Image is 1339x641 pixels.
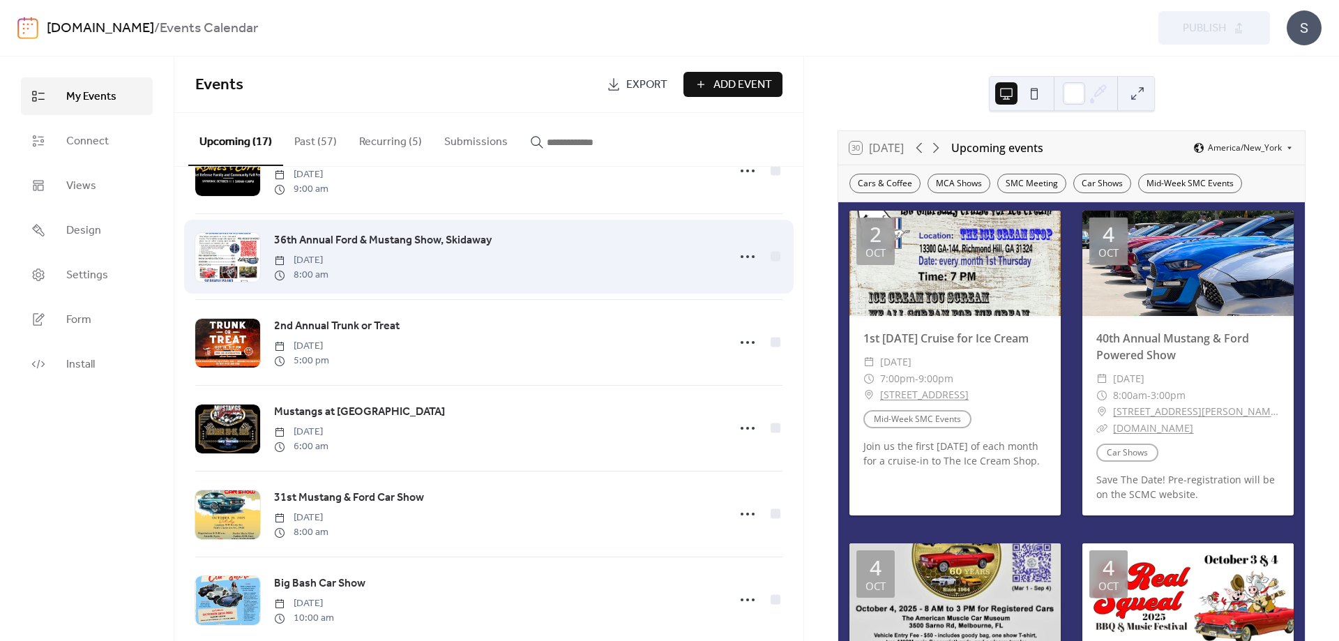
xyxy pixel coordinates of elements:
[880,354,911,370] span: [DATE]
[997,174,1066,193] div: SMC Meeting
[47,15,154,42] a: [DOMAIN_NAME]
[274,489,424,507] a: 31st Mustang & Ford Car Show
[66,356,95,373] span: Install
[865,581,886,591] div: Oct
[17,17,38,39] img: logo
[1096,331,1249,363] a: 40th Annual Mustang & Ford Powered Show
[918,370,953,387] span: 9:00pm
[1138,174,1242,193] div: Mid-Week SMC Events
[915,370,918,387] span: -
[1208,144,1282,152] span: America/New_York
[1113,370,1144,387] span: [DATE]
[596,72,678,97] a: Export
[274,182,328,197] span: 9:00 am
[21,77,153,115] a: My Events
[1073,174,1131,193] div: Car Shows
[1098,248,1119,258] div: Oct
[274,317,400,335] a: 2nd Annual Trunk or Treat
[21,167,153,204] a: Views
[1098,581,1119,591] div: Oct
[21,211,153,249] a: Design
[66,178,96,195] span: Views
[1113,421,1193,435] a: [DOMAIN_NAME]
[1096,403,1107,420] div: ​
[1113,403,1280,420] a: [STREET_ADDRESS][PERSON_NAME]
[21,256,153,294] a: Settings
[274,354,329,368] span: 5:00 pm
[274,339,329,354] span: [DATE]
[1096,370,1107,387] div: ​
[1096,387,1107,404] div: ​
[683,72,782,97] button: Add Event
[348,113,433,165] button: Recurring (5)
[1113,387,1147,404] span: 8:00am
[21,122,153,160] a: Connect
[195,70,243,100] span: Events
[154,15,160,42] b: /
[66,223,101,239] span: Design
[870,557,882,578] div: 4
[928,174,990,193] div: MCA Shows
[274,403,445,421] a: Mustangs at [GEOGRAPHIC_DATA]
[849,439,1061,468] div: Join us the first [DATE] of each month for a cruise-in to The Ice Cream Shop.
[849,330,1061,347] div: 1st [DATE] Cruise for Ice Cream
[274,318,400,335] span: 2nd Annual Trunk or Treat
[880,386,969,403] a: [STREET_ADDRESS]
[274,439,328,454] span: 6:00 am
[863,370,875,387] div: ​
[283,113,348,165] button: Past (57)
[865,248,886,258] div: Oct
[1151,387,1186,404] span: 3:00pm
[274,490,424,506] span: 31st Mustang & Ford Car Show
[870,224,882,245] div: 2
[849,174,921,193] div: Cars & Coffee
[1103,224,1114,245] div: 4
[21,301,153,338] a: Form
[1096,420,1107,437] div: ​
[274,268,328,282] span: 8:00 am
[1147,387,1151,404] span: -
[21,345,153,383] a: Install
[66,267,108,284] span: Settings
[274,525,328,540] span: 8:00 am
[274,232,492,250] a: 36th Annual Ford & Mustang Show, Skidaway
[1287,10,1322,45] div: S
[880,370,915,387] span: 7:00pm
[713,77,772,93] span: Add Event
[1103,557,1114,578] div: 4
[274,511,328,525] span: [DATE]
[274,253,328,268] span: [DATE]
[274,232,492,249] span: 36th Annual Ford & Mustang Show, Skidaway
[66,133,109,150] span: Connect
[188,113,283,166] button: Upcoming (17)
[274,575,365,592] span: Big Bash Car Show
[951,139,1043,156] div: Upcoming events
[863,386,875,403] div: ​
[274,167,328,182] span: [DATE]
[274,596,334,611] span: [DATE]
[863,354,875,370] div: ​
[626,77,667,93] span: Export
[274,611,334,626] span: 10:00 am
[433,113,519,165] button: Submissions
[274,575,365,593] a: Big Bash Car Show
[1082,472,1294,502] div: Save The Date! Pre-registration will be on the SCMC website.
[274,425,328,439] span: [DATE]
[66,312,91,329] span: Form
[160,15,258,42] b: Events Calendar
[66,89,116,105] span: My Events
[274,404,445,421] span: Mustangs at [GEOGRAPHIC_DATA]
